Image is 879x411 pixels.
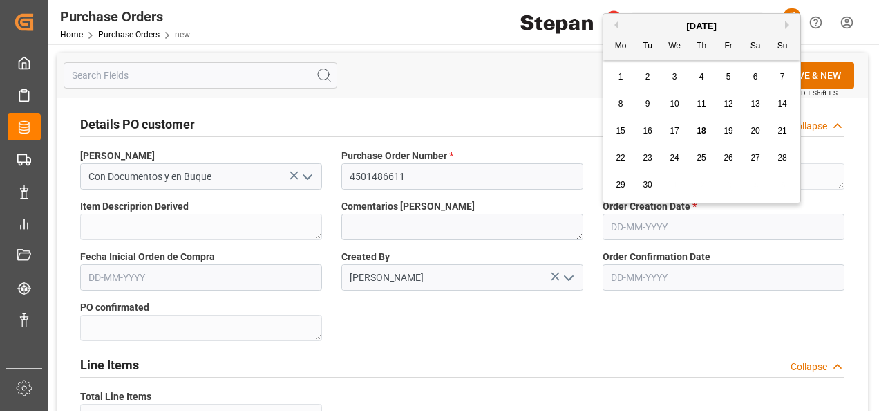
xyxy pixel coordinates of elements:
[616,180,625,190] span: 29
[720,95,737,113] div: Choose Friday, September 12th, 2025
[612,122,630,140] div: Choose Monday, September 15th, 2025
[693,38,710,55] div: Th
[800,7,831,38] button: Help Center
[341,199,475,214] span: Comentarios [PERSON_NAME]
[774,122,791,140] div: Choose Sunday, September 21st, 2025
[774,38,791,55] div: Su
[747,68,764,86] div: Choose Saturday, September 6th, 2025
[80,356,139,374] h2: Line Items
[341,250,390,264] span: Created By
[777,153,786,163] span: 28
[750,126,759,136] span: 20
[612,38,630,55] div: Mo
[693,68,710,86] div: Choose Thursday, September 4th, 2025
[672,72,677,82] span: 3
[777,88,838,98] span: Ctrl/CMD + Shift + S
[618,72,623,82] span: 1
[639,122,656,140] div: Choose Tuesday, September 16th, 2025
[98,30,160,39] a: Purchase Orders
[693,95,710,113] div: Choose Thursday, September 11th, 2025
[80,390,151,404] span: Total Line Items
[643,126,652,136] span: 16
[612,149,630,167] div: Choose Monday, September 22nd, 2025
[80,300,149,315] span: PO confirmated
[747,149,764,167] div: Choose Saturday, September 27th, 2025
[80,115,195,134] h2: Details PO customer
[720,149,737,167] div: Choose Friday, September 26th, 2025
[726,72,731,82] span: 5
[724,126,732,136] span: 19
[670,126,679,136] span: 17
[720,122,737,140] div: Choose Friday, September 19th, 2025
[616,126,625,136] span: 15
[757,62,854,89] button: SAVE & NEW
[607,64,796,199] div: month 2025-09
[699,72,704,82] span: 4
[639,68,656,86] div: Choose Tuesday, September 2nd, 2025
[603,19,800,33] div: [DATE]
[666,95,683,113] div: Choose Wednesday, September 10th, 2025
[780,72,785,82] span: 7
[603,214,844,240] input: DD-MM-YYYY
[785,21,793,29] button: Next Month
[610,21,618,29] button: Previous Month
[724,153,732,163] span: 26
[774,149,791,167] div: Choose Sunday, September 28th, 2025
[639,95,656,113] div: Choose Tuesday, September 9th, 2025
[645,99,650,109] span: 9
[80,199,189,214] span: Item Descriprion Derived
[612,176,630,194] div: Choose Monday, September 29th, 2025
[670,99,679,109] span: 10
[639,38,656,55] div: Tu
[750,153,759,163] span: 27
[697,153,706,163] span: 25
[666,149,683,167] div: Choose Wednesday, September 24th, 2025
[777,99,786,109] span: 14
[558,267,578,289] button: open menu
[612,95,630,113] div: Choose Monday, September 8th, 2025
[645,72,650,82] span: 2
[747,95,764,113] div: Choose Saturday, September 13th, 2025
[784,8,800,22] span: 71
[791,360,827,374] div: Collapse
[643,180,652,190] span: 30
[618,99,623,109] span: 8
[666,38,683,55] div: We
[774,68,791,86] div: Choose Sunday, September 7th, 2025
[631,9,769,35] button: Stepan
[720,68,737,86] div: Choose Friday, September 5th, 2025
[666,122,683,140] div: Choose Wednesday, September 17th, 2025
[720,38,737,55] div: Fr
[693,149,710,167] div: Choose Thursday, September 25th, 2025
[639,176,656,194] div: Choose Tuesday, September 30th, 2025
[666,68,683,86] div: Choose Wednesday, September 3rd, 2025
[791,119,827,134] div: Collapse
[724,99,732,109] span: 12
[60,6,190,27] div: Purchase Orders
[747,38,764,55] div: Sa
[631,12,764,33] div: Stepan
[80,250,215,264] span: Fecha Inicial Orden de Compra
[643,153,652,163] span: 23
[612,68,630,86] div: Choose Monday, September 1st, 2025
[693,122,710,140] div: Choose Thursday, September 18th, 2025
[296,166,317,188] button: open menu
[603,250,710,264] span: Order Confirmation Date
[774,95,791,113] div: Choose Sunday, September 14th, 2025
[520,10,621,35] img: Stepan_Company_logo.svg.png_1713531530.png
[753,72,758,82] span: 6
[670,153,679,163] span: 24
[697,126,706,136] span: 18
[697,99,706,109] span: 11
[80,264,322,291] input: DD-MM-YYYY
[747,122,764,140] div: Choose Saturday, September 20th, 2025
[603,264,844,291] input: DD-MM-YYYY
[750,99,759,109] span: 13
[64,62,337,89] input: Search Fields
[341,149,453,163] span: Purchase Order Number
[639,149,656,167] div: Choose Tuesday, September 23rd, 2025
[777,126,786,136] span: 21
[60,30,83,39] a: Home
[80,149,155,163] span: [PERSON_NAME]
[616,153,625,163] span: 22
